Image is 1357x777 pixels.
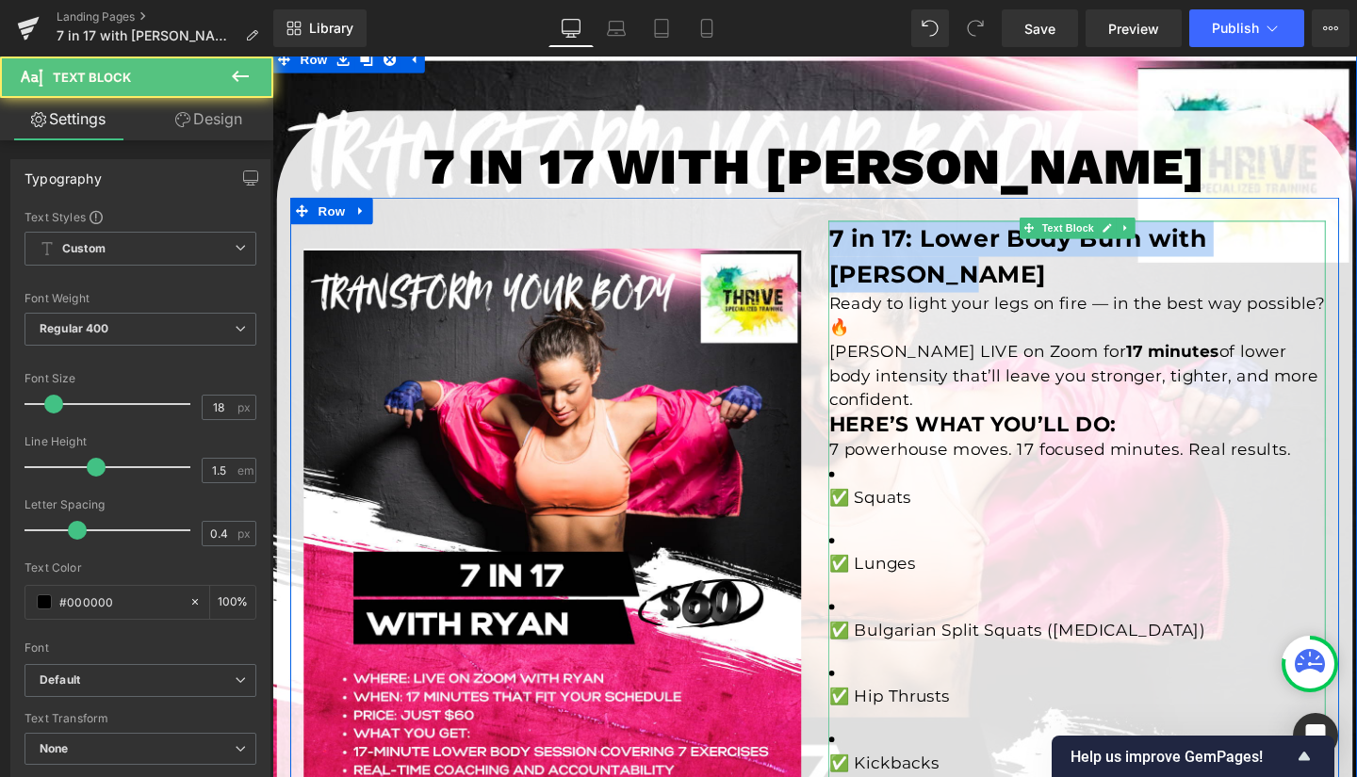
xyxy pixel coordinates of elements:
[887,169,907,191] a: Expand / Collapse
[237,527,253,540] span: px
[59,591,180,612] input: Color
[210,586,255,619] div: %
[140,98,277,140] a: Design
[548,9,594,47] a: Desktop
[585,451,1107,477] p: ✅ Squats
[57,28,237,43] span: 7 in 17 with [PERSON_NAME]
[25,498,256,511] div: Letter Spacing
[956,9,994,47] button: Redo
[585,175,982,244] strong: 7 in 17: Lower Body Burn with [PERSON_NAME]
[25,641,256,655] div: Font
[43,148,81,176] span: Row
[897,299,995,320] strong: 17 minutes
[81,148,106,176] a: Expand / Collapse
[585,247,1107,374] p: Ready to light your legs on fire — in the best way possible? 🔥 [PERSON_NAME] LIVE on Zoom for of ...
[62,241,106,257] b: Custom
[585,730,1107,755] p: ✅ Kickbacks
[1108,19,1159,39] span: Preview
[805,169,867,191] span: Text Block
[1071,745,1316,768] button: Show survey - Help us improve GemPages!
[25,292,256,305] div: Font Weight
[1212,21,1259,36] span: Publish
[237,401,253,413] span: px
[25,160,102,186] div: Typography
[1071,748,1293,766] span: Help us improve GemPages!
[309,20,353,37] span: Library
[25,712,256,725] div: Text Transform
[585,660,1107,686] p: ✅ Hip Thrusts
[237,464,253,477] span: em
[1189,9,1304,47] button: Publish
[684,9,729,47] a: Mobile
[585,521,1107,546] p: ✅ Lunges
[25,435,256,448] div: Line Height
[25,561,256,575] div: Text Color
[273,9,367,47] a: New Library
[585,373,888,399] strong: Here’s what you’ll do:
[639,9,684,47] a: Tablet
[40,321,109,335] b: Regular 400
[57,9,273,24] a: Landing Pages
[1312,9,1349,47] button: More
[40,741,69,755] b: None
[19,85,1121,148] h1: 7 in 17 with [PERSON_NAME]
[1086,9,1182,47] a: Preview
[53,70,131,85] span: Text Block
[594,9,639,47] a: Laptop
[911,9,949,47] button: Undo
[1293,713,1338,758] div: Open Intercom Messenger
[585,591,1107,616] p: ✅ Bulgarian Split Squats ([MEDICAL_DATA])
[25,372,256,385] div: Font Size
[40,672,80,688] i: Default
[585,400,1107,426] p: 7 powerhouse moves. 17 focused minutes. Real results.
[1024,19,1055,39] span: Save
[25,209,256,224] div: Text Styles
